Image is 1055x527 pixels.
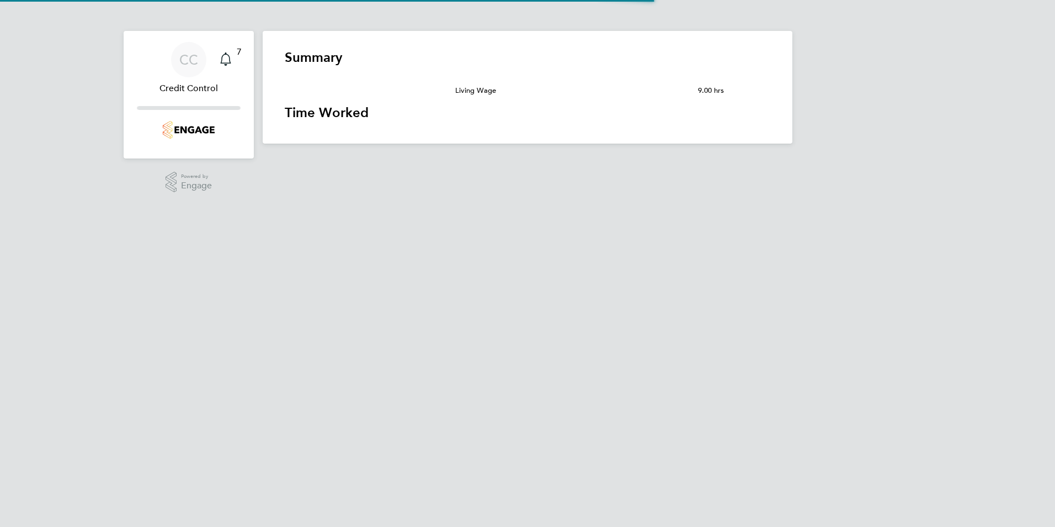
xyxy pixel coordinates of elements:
div: Summary [446,66,770,104]
span: Credit Control [137,82,241,95]
div: Hours worked [446,75,689,86]
a: 7 [215,42,237,77]
section: Timesheet [285,49,770,122]
nav: Main navigation [124,31,254,159]
div: Total [689,66,770,75]
a: Powered byEngage [166,172,212,193]
a: Go to home page [137,121,241,139]
h3: Summary [285,49,770,66]
span: 7 [237,46,242,57]
img: chefsbay-logo-retina.png [163,121,214,139]
div: 9.00 hrs [689,75,770,86]
span: Powered by [181,172,212,181]
h3: Time Worked [285,104,770,122]
span: CC [179,52,198,67]
div: Living Wage [455,86,496,95]
div: 9.00 hrs [689,86,770,104]
span: Engage [181,181,212,191]
a: CCCredit Control [137,42,241,95]
div: Description [446,66,689,75]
